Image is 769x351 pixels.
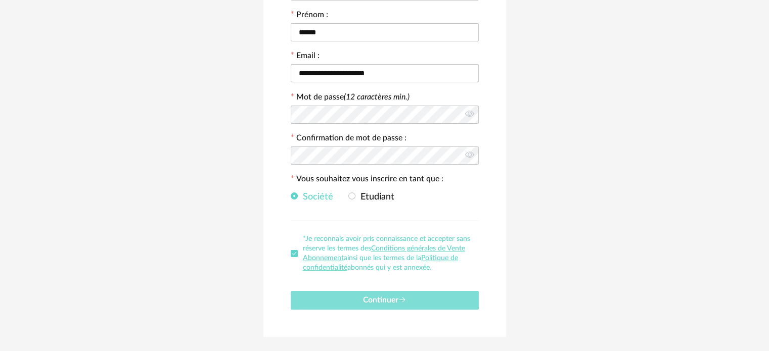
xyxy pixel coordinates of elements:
[291,52,320,62] label: Email :
[303,235,470,271] span: *Je reconnais avoir pris connaissance et accepter sans réserve les termes des ainsi que les terme...
[355,192,394,202] span: Etudiant
[291,134,406,144] label: Confirmation de mot de passe :
[363,296,406,304] span: Continuer
[344,93,410,101] i: (12 caractères min.)
[291,11,328,21] label: Prénom :
[291,291,479,310] button: Continuer
[303,245,465,262] a: Conditions générales de Vente Abonnement
[291,175,443,185] label: Vous souhaitez vous inscrire en tant que :
[298,192,333,202] span: Société
[296,93,410,101] label: Mot de passe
